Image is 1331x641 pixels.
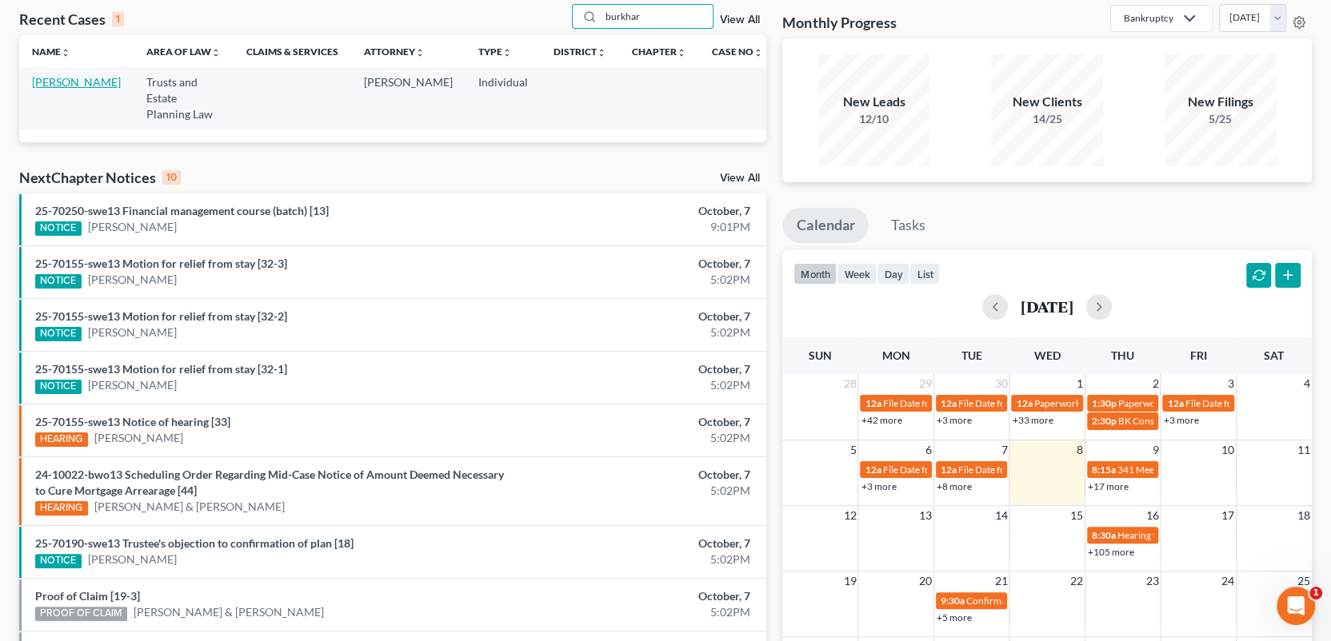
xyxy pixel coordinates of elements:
span: 6 [924,440,933,460]
a: [PERSON_NAME] [88,377,177,393]
span: 5 [848,440,857,460]
a: +17 more [1088,480,1129,492]
span: 12 [841,506,857,525]
a: Typeunfold_more [478,46,512,58]
span: 3 [1226,374,1236,393]
a: +8 more [937,480,972,492]
a: +42 more [861,414,901,426]
div: Bankruptcy [1124,11,1173,25]
i: unfold_more [211,48,221,58]
span: 341 Meeting for [PERSON_NAME] [1117,464,1261,476]
a: View All [720,14,760,26]
td: Trusts and Estate Planning Law [134,67,234,129]
span: 8:15a [1092,464,1116,476]
span: 28 [841,374,857,393]
span: 12a [865,397,881,409]
td: [PERSON_NAME] [351,67,466,129]
a: [PERSON_NAME] [88,272,177,288]
a: 25-70155-swe13 Notice of hearing [33] [35,415,230,428]
div: 9:01PM [523,219,751,235]
span: Hearing for [PERSON_NAME] [1117,529,1242,541]
div: 14/25 [991,111,1103,127]
div: October, 7 [523,414,751,430]
a: +105 more [1088,546,1134,558]
span: Fri [1190,348,1207,362]
span: Mon [882,348,910,362]
span: 8:30a [1092,529,1116,541]
span: Paperwork appt for [PERSON_NAME] [1118,397,1277,409]
span: 9:30a [941,595,965,607]
a: Tasks [876,208,939,243]
div: 5:02PM [523,430,751,446]
div: PROOF OF CLAIM [35,607,127,621]
span: 19 [841,571,857,591]
span: Sat [1264,348,1284,362]
input: Search by name... [601,5,713,28]
span: 16 [1144,506,1160,525]
span: 25 [1296,571,1312,591]
span: 12a [1167,397,1183,409]
a: [PERSON_NAME] [94,430,183,446]
div: 1 [112,12,124,26]
span: 22 [1069,571,1085,591]
i: unfold_more [597,48,606,58]
a: [PERSON_NAME] & [PERSON_NAME] [94,499,285,515]
a: 25-70155-swe13 Motion for relief from stay [32-3] [35,257,287,270]
a: Nameunfold_more [32,46,70,58]
iframe: Intercom live chat [1277,587,1315,625]
a: 25-70155-swe13 Motion for relief from stay [32-1] [35,362,287,376]
span: 1 [1309,587,1322,599]
span: File Date for [PERSON_NAME] [1185,397,1313,409]
a: [PERSON_NAME] [88,219,177,235]
span: 12a [941,464,957,476]
div: HEARING [35,432,88,447]
span: 10 [1220,440,1236,460]
div: 5:02PM [523,377,751,393]
i: unfold_more [61,48,70,58]
i: unfold_more [415,48,425,58]
span: BK Consult for [PERSON_NAME], Van [1118,415,1277,427]
span: 13 [917,506,933,525]
div: October, 7 [523,203,751,219]
i: unfold_more [677,48,686,58]
span: Wed [1034,348,1061,362]
a: Districtunfold_more [554,46,606,58]
div: 5:02PM [523,272,751,288]
div: October, 7 [523,256,751,272]
div: October, 7 [523,361,751,377]
div: New Leads [818,93,930,111]
span: Confirmation hearing for [PERSON_NAME] [966,595,1148,607]
span: 21 [993,571,1009,591]
span: 18 [1296,506,1312,525]
div: 5:02PM [523,551,751,567]
a: +3 more [1163,414,1198,426]
span: 14 [993,506,1009,525]
span: 12a [1016,397,1032,409]
span: 23 [1144,571,1160,591]
span: Thu [1111,348,1134,362]
span: Sun [809,348,832,362]
div: NOTICE [35,554,82,568]
div: NOTICE [35,221,82,236]
span: 12a [941,397,957,409]
div: 5:02PM [523,324,751,340]
span: 12a [865,464,881,476]
a: [PERSON_NAME] [88,324,177,340]
button: month [793,263,837,285]
div: October, 7 [523,467,751,483]
a: 24-10022-bwo13 Scheduling Order Regarding Mid-Case Notice of Amount Deemed Necessary to Cure Mort... [35,468,504,497]
span: Paperwork appt for [PERSON_NAME] [1033,397,1192,409]
span: 1:30p [1092,397,1117,409]
span: 30 [993,374,1009,393]
span: 11 [1296,440,1312,460]
td: Individual [466,67,541,129]
i: unfold_more [502,48,512,58]
a: +33 more [1012,414,1053,426]
a: 25-70155-swe13 Motion for relief from stay [32-2] [35,309,287,323]
span: File Date for [PERSON_NAME] [882,397,1010,409]
span: File Date for [PERSON_NAME] [882,464,1010,476]
span: 17 [1220,506,1236,525]
div: October, 7 [523,535,751,551]
span: 2:30p [1092,415,1117,427]
a: Area of Lawunfold_more [146,46,221,58]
